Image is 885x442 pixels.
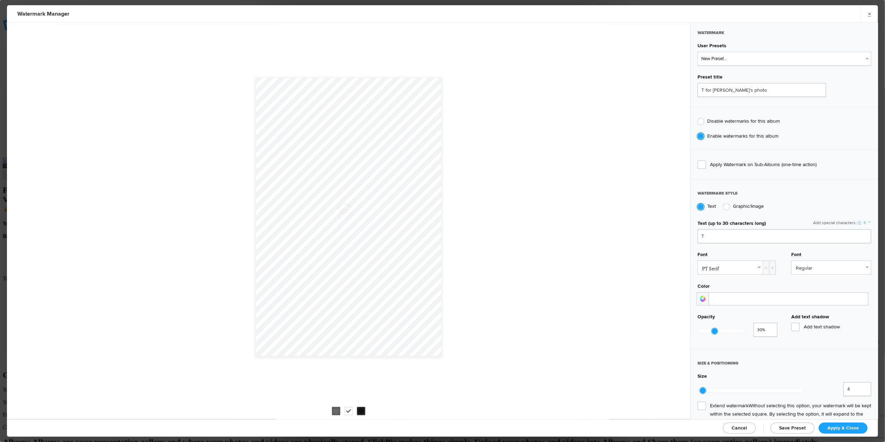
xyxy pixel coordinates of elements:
span: Add text shadow [791,323,871,331]
span: Graphic/Image [733,203,764,209]
span: Apply Watermark on Sub-Albums (one-time action) [698,161,871,169]
span: Add text shadow [791,314,829,323]
span: SIZE & POSITIONING [698,361,738,372]
a: Apply & Close [819,423,868,434]
a: Regular [792,261,871,274]
a: ™ [867,220,871,226]
span: Font [791,252,801,261]
span: Save Preset [779,425,806,431]
span: 30% [757,327,769,334]
a: PT Serif [698,261,763,274]
span: Text (up to 30 characters long) [698,220,766,229]
span: Text [708,203,716,209]
span: Color [698,283,710,292]
span: User Presets [698,43,726,52]
a: Save Preset [770,423,815,434]
a: ® [862,220,867,226]
span: Apply & Close [827,425,859,431]
a: × [861,5,878,22]
a: Cancel [723,423,756,434]
span: Preset title [698,74,723,83]
div: > [769,261,776,275]
span: Size [698,373,707,382]
div: Add special characters: [813,220,871,226]
input: Name for your Watermark Preset [698,83,826,97]
span: Watermark [698,30,724,42]
span: Without selecting this option, your watermark will be kept within the selected square. By selecti... [710,403,871,425]
span: Font [698,252,708,261]
span: Cancel [732,425,747,431]
span: Extend watermark [698,402,871,427]
span: Watermark style [698,191,737,202]
span: Opacity [698,314,715,323]
a: © [857,220,862,226]
input: Enter your text here, for example: © Andy Anderson [698,229,871,243]
h2: Watermark Manager [17,5,571,23]
div: < [763,261,769,275]
span: Disable watermarks for this album [708,118,780,124]
span: Enable watermarks for this album [708,133,779,139]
